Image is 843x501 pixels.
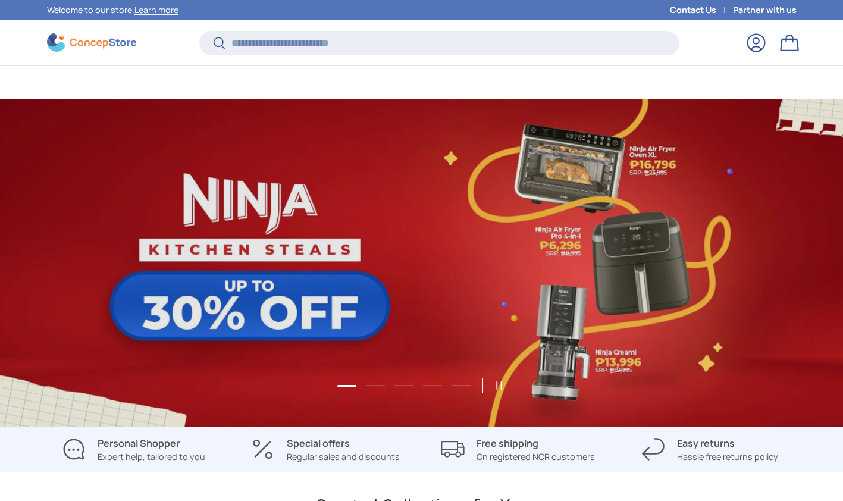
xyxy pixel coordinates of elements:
a: Easy returns Hassle free returns policy [623,436,797,464]
a: Special offers Regular sales and discounts [239,436,412,464]
strong: Easy returns [677,437,735,450]
p: On registered NCR customers [477,450,595,464]
a: Learn more [134,4,178,15]
p: Expert help, tailored to you [98,450,205,464]
a: Contact Us [670,4,733,17]
a: Personal Shopper Expert help, tailored to you [47,436,220,464]
strong: Special offers [287,437,350,450]
a: Partner with us [733,4,797,17]
p: Welcome to our store. [47,4,178,17]
a: Free shipping On registered NCR customers [431,436,604,464]
img: ConcepStore [47,33,136,52]
p: Regular sales and discounts [287,450,400,464]
strong: Personal Shopper [98,437,180,450]
strong: Free shipping [477,437,538,450]
p: Hassle free returns policy [677,450,778,464]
